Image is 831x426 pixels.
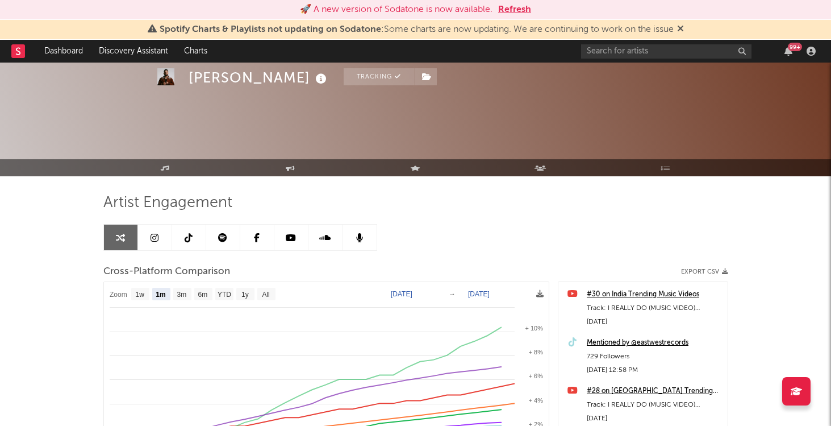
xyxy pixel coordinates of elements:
text: All [262,291,269,299]
text: Zoom [110,291,127,299]
div: 99 + [788,43,802,51]
span: Cross-Platform Comparison [103,265,230,279]
text: 1m [156,291,165,299]
a: Dashboard [36,40,91,63]
text: → [449,290,456,298]
a: #28 on [GEOGRAPHIC_DATA] Trending Music Videos [587,384,722,398]
span: Dismiss [677,25,684,34]
span: Spotify Charts & Playlists not updating on Sodatone [160,25,381,34]
div: [DATE] 12:58 PM [587,363,722,377]
text: 1y [241,291,249,299]
input: Search for artists [581,44,751,59]
text: 3m [177,291,186,299]
button: Export CSV [681,268,728,275]
text: 1w [135,291,144,299]
text: + 10% [525,325,543,332]
div: 🚀 A new version of Sodatone is now available. [300,3,492,16]
div: [DATE] [587,315,722,329]
button: 99+ [784,47,792,56]
span: Artist Engagement [103,196,232,210]
text: + 8% [528,349,543,355]
div: [DATE] [587,412,722,425]
text: + 6% [528,373,543,379]
div: [PERSON_NAME] [189,68,329,87]
div: 729 Followers [587,350,722,363]
button: Tracking [344,68,415,85]
a: Charts [176,40,215,63]
a: #30 on India Trending Music Videos [587,288,722,301]
text: YTD [217,291,231,299]
a: Mentioned by @eastwestrecords [587,336,722,350]
div: Track: I REALLY DO (MUSIC VIDEO) [PERSON_NAME]| IKKY | Latest Punjabi Songs 2025 [587,398,722,412]
text: + 4% [528,397,543,404]
button: Refresh [498,3,531,16]
a: Discovery Assistant [91,40,176,63]
text: 6m [198,291,207,299]
text: [DATE] [468,290,490,298]
div: Track: I REALLY DO (MUSIC VIDEO) [PERSON_NAME]| IKKY | Latest Punjabi Songs 2025 [587,301,722,315]
text: [DATE] [391,290,412,298]
span: : Some charts are now updating. We are continuing to work on the issue [160,25,674,34]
